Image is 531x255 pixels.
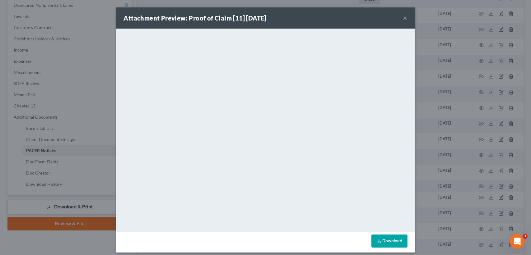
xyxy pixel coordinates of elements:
[403,14,408,22] button: ×
[371,235,408,248] a: Download
[510,234,525,249] iframe: Intercom live chat
[523,234,528,239] span: 3
[124,14,266,22] strong: Attachment Preview: Proof of Claim [11] [DATE]
[116,29,415,230] iframe: <object ng-attr-data='[URL][DOMAIN_NAME]' type='application/pdf' width='100%' height='650px'></ob...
